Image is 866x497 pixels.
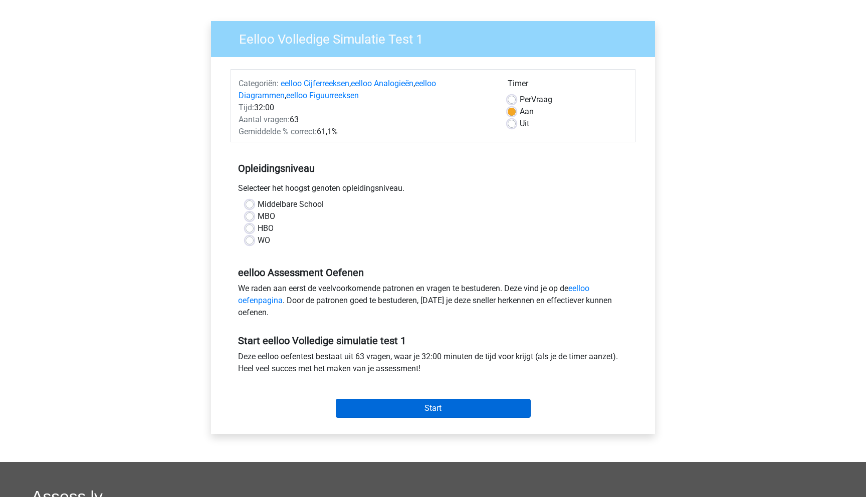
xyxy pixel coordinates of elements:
div: 61,1% [231,126,500,138]
span: Per [520,95,531,104]
label: MBO [258,210,275,222]
label: Uit [520,118,529,130]
h3: Eelloo Volledige Simulatie Test 1 [227,28,647,47]
span: Tijd: [239,103,254,112]
label: Aan [520,106,534,118]
span: Aantal vragen: [239,115,290,124]
a: eelloo Cijferreeksen [281,79,349,88]
input: Start [336,399,531,418]
div: Deze eelloo oefentest bestaat uit 63 vragen, waar je 32:00 minuten de tijd voor krijgt (als je de... [231,351,635,379]
div: We raden aan eerst de veelvoorkomende patronen en vragen te bestuderen. Deze vind je op de . Door... [231,283,635,323]
h5: Opleidingsniveau [238,158,628,178]
label: HBO [258,222,274,234]
label: Vraag [520,94,552,106]
a: eelloo Analogieën [351,79,413,88]
a: eelloo Figuurreeksen [286,91,359,100]
label: Middelbare School [258,198,324,210]
div: Selecteer het hoogst genoten opleidingsniveau. [231,182,635,198]
div: 63 [231,114,500,126]
span: Categoriën: [239,79,279,88]
h5: Start eelloo Volledige simulatie test 1 [238,335,628,347]
div: 32:00 [231,102,500,114]
span: Gemiddelde % correct: [239,127,317,136]
h5: eelloo Assessment Oefenen [238,267,628,279]
div: Timer [508,78,627,94]
div: , , , [231,78,500,102]
label: WO [258,234,270,246]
